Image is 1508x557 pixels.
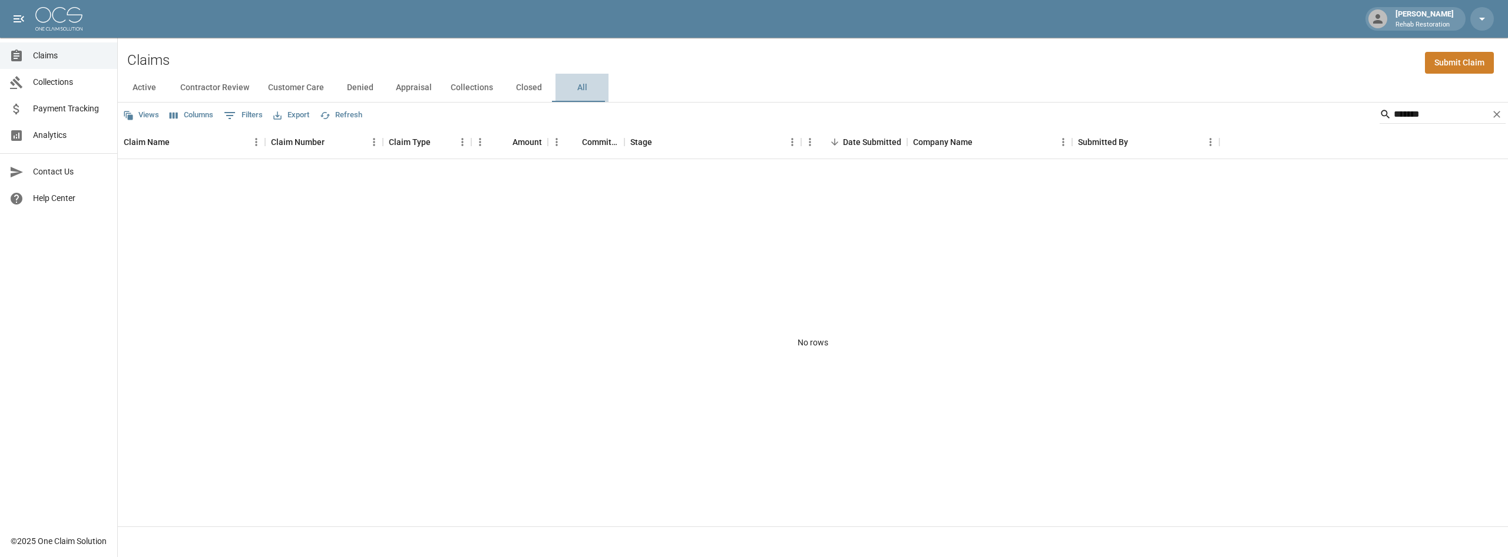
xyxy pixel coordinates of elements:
[1488,106,1506,123] button: Clear
[1395,20,1454,30] p: Rehab Restoration
[630,126,652,159] div: Stage
[11,535,107,547] div: © 2025 One Claim Solution
[118,126,265,159] div: Claim Name
[471,126,548,159] div: Amount
[801,133,819,151] button: Menu
[1380,105,1506,126] div: Search
[118,74,1508,102] div: dynamic tabs
[496,134,512,150] button: Sort
[271,126,325,159] div: Claim Number
[801,126,907,159] div: Date Submitted
[973,134,989,150] button: Sort
[1072,126,1219,159] div: Submitted By
[548,126,624,159] div: Committed Amount
[170,134,186,150] button: Sort
[1054,133,1072,151] button: Menu
[7,7,31,31] button: open drawer
[843,126,901,159] div: Date Submitted
[907,126,1072,159] div: Company Name
[317,106,365,124] button: Refresh
[1078,126,1128,159] div: Submitted By
[221,106,266,125] button: Show filters
[265,126,383,159] div: Claim Number
[33,50,108,62] span: Claims
[127,52,170,69] h2: Claims
[826,134,843,150] button: Sort
[118,74,171,102] button: Active
[1391,8,1459,29] div: [PERSON_NAME]
[441,74,502,102] button: Collections
[783,133,801,151] button: Menu
[33,129,108,141] span: Analytics
[35,7,82,31] img: ocs-logo-white-transparent.png
[582,126,619,159] div: Committed Amount
[652,134,669,150] button: Sort
[512,126,542,159] div: Amount
[1425,52,1494,74] a: Submit Claim
[247,133,265,151] button: Menu
[33,166,108,178] span: Contact Us
[33,103,108,115] span: Payment Tracking
[565,134,582,150] button: Sort
[365,133,383,151] button: Menu
[624,126,801,159] div: Stage
[1128,134,1145,150] button: Sort
[431,134,447,150] button: Sort
[118,159,1508,526] div: No rows
[471,133,489,151] button: Menu
[548,133,565,151] button: Menu
[167,106,216,124] button: Select columns
[386,74,441,102] button: Appraisal
[389,126,431,159] div: Claim Type
[33,192,108,205] span: Help Center
[171,74,259,102] button: Contractor Review
[120,106,162,124] button: Views
[502,74,555,102] button: Closed
[325,134,341,150] button: Sort
[259,74,333,102] button: Customer Care
[333,74,386,102] button: Denied
[33,76,108,88] span: Collections
[124,126,170,159] div: Claim Name
[555,74,609,102] button: All
[913,126,973,159] div: Company Name
[270,106,312,124] button: Export
[454,133,471,151] button: Menu
[1202,133,1219,151] button: Menu
[383,126,471,159] div: Claim Type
